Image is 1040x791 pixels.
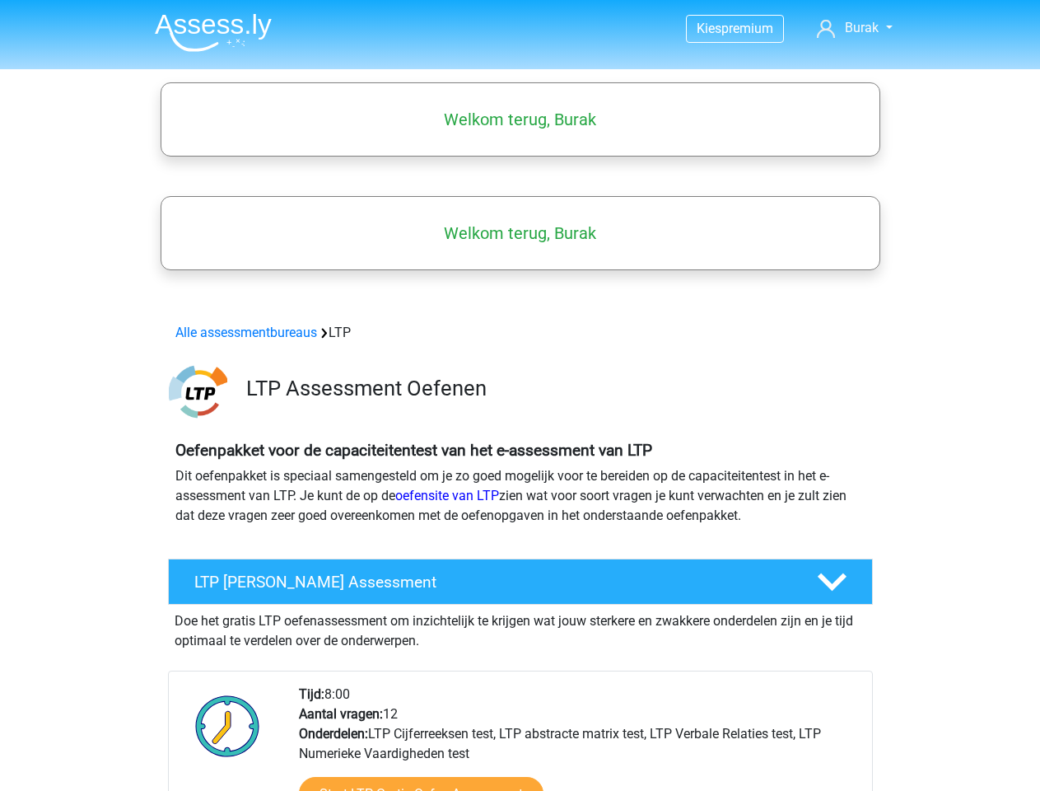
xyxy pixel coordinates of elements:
[395,488,499,503] a: oefensite van LTP
[697,21,721,36] span: Kies
[845,20,879,35] span: Burak
[299,706,383,722] b: Aantal vragen:
[169,223,872,243] h5: Welkom terug, Burak
[186,685,269,767] img: Klok
[169,110,872,129] h5: Welkom terug, Burak
[175,441,652,460] b: Oefenpakket voor de capaciteitentest van het e-assessment van LTP
[299,726,368,742] b: Onderdelen:
[194,573,790,592] h4: LTP [PERSON_NAME] Assessment
[721,21,773,36] span: premium
[246,376,860,401] h3: LTP Assessment Oefenen
[161,559,879,605] a: LTP [PERSON_NAME] Assessment
[810,18,898,38] a: Burak
[175,466,865,526] p: Dit oefenpakket is speciaal samengesteld om je zo goed mogelijk voor te bereiden op de capaciteit...
[299,686,324,702] b: Tijd:
[168,605,873,651] div: Doe het gratis LTP oefenassessment om inzichtelijk te krijgen wat jouw sterkere en zwakkere onder...
[175,325,317,340] a: Alle assessmentbureaus
[155,13,272,52] img: Assessly
[687,17,783,40] a: Kiespremium
[169,323,872,343] div: LTP
[169,363,227,421] img: ltp.png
